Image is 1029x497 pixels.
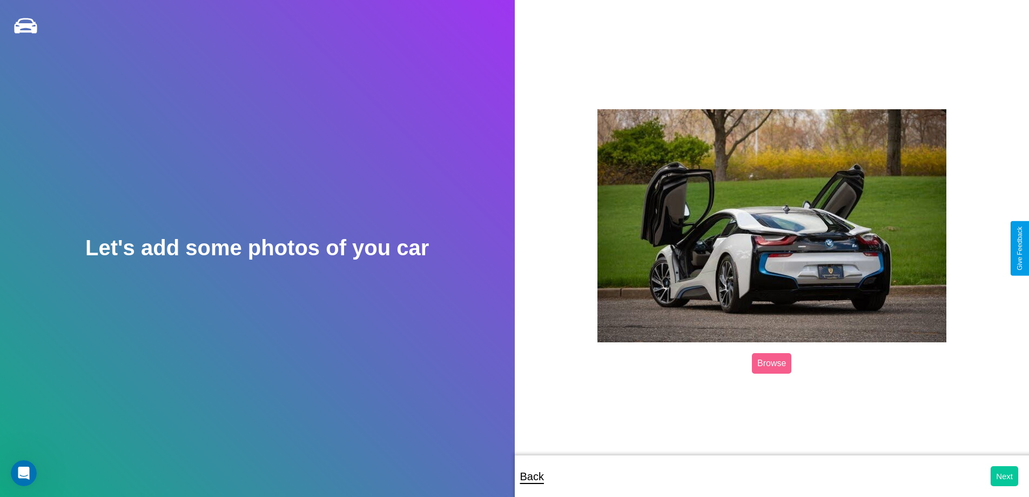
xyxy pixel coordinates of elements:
[991,466,1018,486] button: Next
[11,460,37,486] iframe: Intercom live chat
[1016,227,1024,270] div: Give Feedback
[597,109,946,342] img: posted
[520,467,544,486] p: Back
[752,353,791,374] label: Browse
[85,236,429,260] h2: Let's add some photos of you car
